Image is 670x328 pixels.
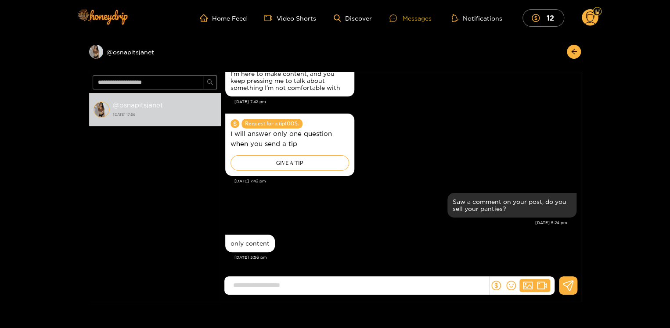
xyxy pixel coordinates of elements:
[334,14,372,22] a: Discover
[113,101,163,109] strong: @ osnapitsjanet
[545,13,555,22] mark: 12
[523,281,533,290] span: picture
[231,155,349,171] div: GIVE A TIP
[231,70,349,91] div: I’m here to make content, and you keep pressing me to talk about something I’m not comfortable with
[203,75,217,89] button: search
[389,13,432,23] div: Messages
[447,193,576,217] div: Oct. 1, 5:24 pm
[241,119,303,128] span: Request for a tip 100 $.
[113,111,216,118] strong: [DATE] 17:56
[506,281,516,290] span: smile
[234,178,576,184] div: [DATE] 7:42 pm
[567,45,581,59] button: arrow-left
[207,79,213,86] span: search
[234,99,576,105] div: [DATE] 7:42 pm
[200,14,212,22] span: home
[264,14,277,22] span: video-camera
[225,220,567,226] div: [DATE] 5:24 pm
[532,14,544,22] span: dollar
[490,279,503,292] button: dollar
[200,14,247,22] a: Home Feed
[234,254,576,260] div: [DATE] 5:56 pm
[264,14,316,22] a: Video Shorts
[491,281,501,290] span: dollar
[94,102,109,118] img: conversation
[571,48,577,56] span: arrow-left
[231,240,270,247] div: only content
[522,9,564,26] button: 12
[89,45,221,59] div: @osnapitsjanet
[231,119,239,128] span: dollar-circle
[519,279,550,292] button: picturevideo-camera
[594,9,600,14] img: Fan Level
[225,235,275,252] div: Oct. 1, 5:56 pm
[231,128,349,149] p: I will answer only one question when you send a tip
[449,14,505,22] button: Notifications
[225,65,354,96] div: Sep. 30, 7:42 pm
[225,114,354,176] div: Sep. 30, 7:42 pm
[537,281,547,290] span: video-camera
[453,198,571,212] div: Saw a comment on your post, do you sell your panties?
